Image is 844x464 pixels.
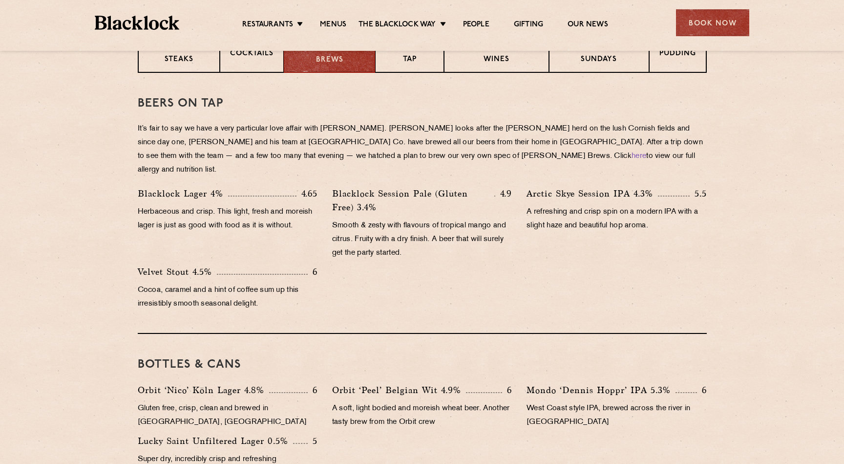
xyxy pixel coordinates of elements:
p: Blacklock Session Pale (Gluten Free) 3.4% [332,187,494,214]
p: Orbit ‘Nico’ Köln Lager 4.8% [138,383,269,397]
p: It’s fair to say we have a very particular love affair with [PERSON_NAME]. [PERSON_NAME] looks af... [138,122,707,177]
p: Mondo ‘Dennis Hoppr’ IPA 5.3% [527,383,675,397]
p: Smooth & zesty with flavours of tropical mango and citrus. Fruity with a dry finish. A beer that ... [332,219,512,260]
p: Arctic Skye Session IPA 4.3% [527,187,658,200]
p: Our favourite wines [454,43,539,66]
p: West Coast style IPA, brewed across the river in [GEOGRAPHIC_DATA] [527,402,706,429]
p: 4.9 [495,187,512,200]
img: BL_Textured_Logo-footer-cropped.svg [95,16,179,30]
p: Pudding [659,48,696,61]
a: Gifting [514,20,543,31]
div: Book Now [676,9,749,36]
p: Velvet Stout 4.5% [138,265,217,279]
p: Cocktails [230,48,274,61]
p: Gluten free, crisp, clean and brewed in [GEOGRAPHIC_DATA], [GEOGRAPHIC_DATA] [138,402,317,429]
p: A soft, light bodied and moreish wheat beer. Another tasty brew from the Orbit crew [332,402,512,429]
a: The Blacklock Way [359,20,436,31]
a: Restaurants [242,20,293,31]
p: 5.5 [690,187,707,200]
p: Orbit ‘Peel’ Belgian Wit 4.9% [332,383,466,397]
a: here [632,153,646,160]
p: Cocoa, caramel and a hint of coffee sum up this irresistibly smooth seasonal delight. [138,284,317,311]
p: Lucky Saint Unfiltered Lager 0.5% [138,434,293,448]
p: 6 [308,265,317,278]
p: 5 [308,435,317,447]
p: Blacklock Lager 4% [138,187,228,200]
p: 6 [308,384,317,397]
h3: Beers on tap [138,97,707,110]
p: Wine on Tap [385,43,433,66]
a: Menus [320,20,346,31]
p: 4.65 [296,187,317,200]
h3: BOTTLES & CANS [138,358,707,371]
p: A refreshing and crisp spin on a modern IPA with a slight haze and beautiful hop aroma. [527,205,706,233]
p: 6 [697,384,707,397]
a: People [463,20,489,31]
p: Blacklock Sundays [559,43,638,66]
p: Herbaceous and crisp. This light, fresh and moreish lager is just as good with food as it is with... [138,205,317,233]
a: Our News [568,20,608,31]
p: Blacklock Brews [294,44,365,66]
p: 6 [502,384,512,397]
p: Chops & Steaks [148,43,210,66]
